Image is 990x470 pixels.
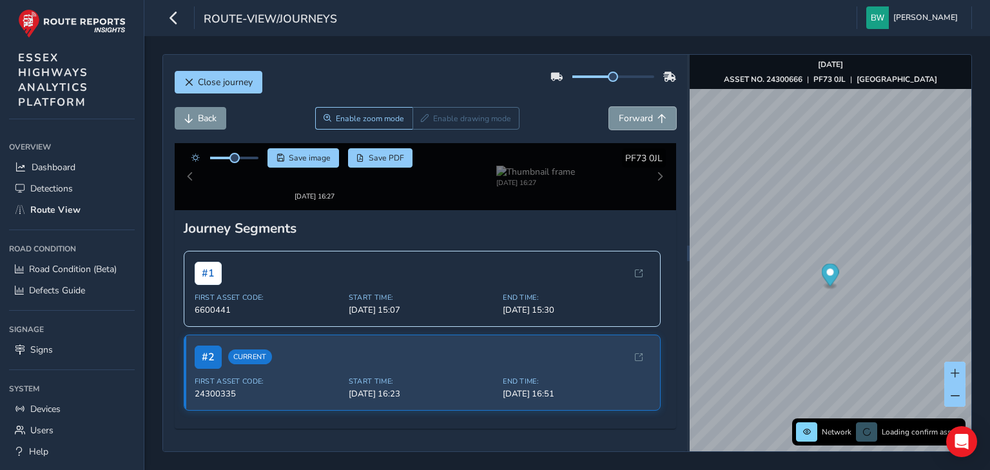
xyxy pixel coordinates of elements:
[882,427,962,437] span: Loading confirm assets
[315,107,412,130] button: Zoom
[822,427,851,437] span: Network
[175,107,226,130] button: Back
[9,441,135,462] a: Help
[9,239,135,259] div: Road Condition
[29,284,85,297] span: Defects Guide
[724,74,937,84] div: | |
[9,199,135,220] a: Route View
[503,365,649,375] span: End Time:
[9,420,135,441] a: Users
[29,263,117,275] span: Road Condition (Beta)
[349,365,495,375] span: Start Time:
[175,71,262,93] button: Close journey
[29,446,48,458] span: Help
[9,137,135,157] div: Overview
[228,338,272,353] span: Current
[336,113,404,124] span: Enable zoom mode
[9,178,135,199] a: Detections
[18,9,126,38] img: rr logo
[30,344,53,356] span: Signs
[30,403,61,415] span: Devices
[866,6,889,29] img: diamond-layout
[822,264,839,290] div: Map marker
[625,152,663,164] span: PF73 0JL
[184,208,667,226] div: Journey Segments
[195,365,341,375] span: First Asset Code:
[198,76,253,88] span: Close journey
[275,162,354,175] img: Thumbnail frame
[496,175,575,184] div: [DATE] 16:27
[609,107,676,130] button: Forward
[619,112,653,124] span: Forward
[9,157,135,178] a: Dashboard
[349,293,495,304] span: [DATE] 15:07
[818,59,843,70] strong: [DATE]
[349,377,495,388] span: [DATE] 16:23
[893,6,958,29] span: [PERSON_NAME]
[503,281,649,291] span: End Time:
[289,153,331,163] span: Save image
[496,162,575,175] img: Thumbnail frame
[30,424,53,436] span: Users
[9,280,135,301] a: Defects Guide
[503,293,649,304] span: [DATE] 15:30
[503,377,649,388] span: [DATE] 16:51
[18,50,88,110] span: ESSEX HIGHWAYS ANALYTICS PLATFORM
[32,161,75,173] span: Dashboard
[204,11,337,29] span: route-view/journeys
[195,250,222,273] span: # 1
[724,74,802,84] strong: ASSET NO. 24300666
[857,74,937,84] strong: [GEOGRAPHIC_DATA]
[195,293,341,304] span: 6600441
[9,398,135,420] a: Devices
[813,74,846,84] strong: PF73 0JL
[30,204,81,216] span: Route View
[267,148,339,168] button: Save
[9,259,135,280] a: Road Condition (Beta)
[195,281,341,291] span: First Asset Code:
[9,339,135,360] a: Signs
[348,148,413,168] button: PDF
[30,182,73,195] span: Detections
[369,153,404,163] span: Save PDF
[866,6,962,29] button: [PERSON_NAME]
[349,281,495,291] span: Start Time:
[275,175,354,184] div: [DATE] 16:27
[9,379,135,398] div: System
[946,426,977,457] div: Open Intercom Messenger
[195,377,341,388] span: 24300335
[195,334,222,357] span: # 2
[198,112,217,124] span: Back
[9,320,135,339] div: Signage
